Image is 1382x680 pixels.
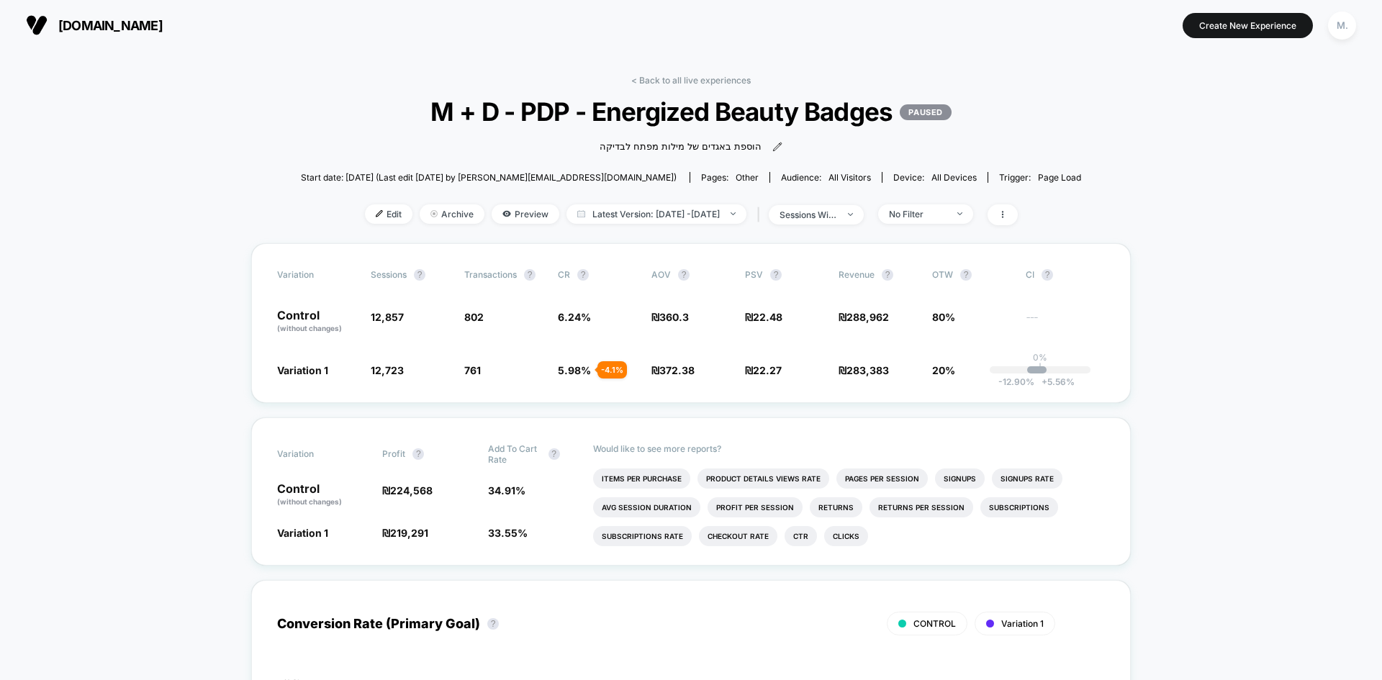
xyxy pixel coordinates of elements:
span: Archive [420,204,484,224]
div: Pages: [701,172,759,183]
span: M + D - PDP - Energized Beauty Badges [340,96,1042,127]
span: PSV [745,269,763,280]
div: - 4.1 % [597,361,627,378]
button: ? [882,269,893,281]
a: < Back to all live experiences [631,75,751,86]
span: 12,723 [371,364,404,376]
p: | [1039,363,1042,373]
button: ? [548,448,560,460]
div: M. [1328,12,1356,40]
span: 224,568 [390,484,433,497]
button: ? [414,269,425,281]
span: הוספת באגדים של מילות מפתח לבדיקה [600,140,762,154]
span: --- [1026,313,1105,334]
span: all devices [931,172,977,183]
div: Trigger: [999,172,1081,183]
p: PAUSED [900,104,951,120]
span: Variation 1 [1001,618,1044,629]
p: Control [277,309,356,334]
span: 288,962 [846,311,889,323]
button: M. [1324,11,1360,40]
div: Audience: [781,172,871,183]
span: Variation [277,443,356,465]
span: Start date: [DATE] (Last edit [DATE] by [PERSON_NAME][EMAIL_ADDRESS][DOMAIN_NAME]) [301,172,677,183]
span: Variation 1 [277,364,328,376]
span: ₪ [839,311,889,323]
span: Profit [382,448,405,459]
li: Profit Per Session [708,497,803,517]
span: | [754,204,769,225]
img: end [430,210,438,217]
button: ? [487,618,499,630]
span: AOV [651,269,671,280]
span: 12,857 [371,311,404,323]
span: other [736,172,759,183]
li: Signups Rate [992,468,1062,489]
li: Ctr [785,526,817,546]
div: sessions with impression [780,209,837,220]
li: Checkout Rate [699,526,777,546]
span: ₪ [745,364,782,376]
span: Device: [882,172,988,183]
img: edit [376,210,383,217]
span: ₪ [382,484,433,497]
span: ₪ [651,364,695,376]
p: 0% [1033,352,1047,363]
li: Subscriptions [980,497,1058,517]
button: ? [678,269,690,281]
span: Variation [277,269,356,281]
button: [DOMAIN_NAME] [22,14,167,37]
span: 80% [932,311,955,323]
li: Clicks [824,526,868,546]
p: Control [277,483,368,507]
span: 283,383 [846,364,889,376]
span: 20% [932,364,955,376]
span: Preview [492,204,559,224]
button: ? [524,269,536,281]
span: -12.90 % [998,376,1034,387]
li: Product Details Views Rate [697,468,829,489]
span: All Visitors [828,172,871,183]
li: Returns [810,497,862,517]
span: Variation 1 [277,527,328,539]
li: Subscriptions Rate [593,526,692,546]
span: 33.55 % [488,527,528,539]
span: (without changes) [277,324,342,332]
li: Avg Session Duration [593,497,700,517]
span: 372.38 [659,364,695,376]
button: ? [1042,269,1053,281]
li: Items Per Purchase [593,468,690,489]
span: ₪ [382,527,428,539]
span: Add To Cart Rate [488,443,541,465]
div: No Filter [889,209,947,219]
span: CONTROL [913,618,956,629]
span: + [1042,376,1047,387]
button: Create New Experience [1183,13,1313,38]
img: end [957,212,962,215]
span: ₪ [745,311,782,323]
span: OTW [932,269,1011,281]
span: Transactions [464,269,517,280]
span: 761 [464,364,481,376]
span: (without changes) [277,497,342,506]
span: Page Load [1038,172,1081,183]
span: ₪ [651,311,689,323]
img: Visually logo [26,14,48,36]
li: Signups [935,468,985,489]
span: CI [1026,269,1105,281]
span: CR [558,269,570,280]
span: 5.98 % [558,364,591,376]
button: ? [577,269,589,281]
span: [DOMAIN_NAME] [58,18,163,33]
img: calendar [577,210,585,217]
span: Latest Version: [DATE] - [DATE] [566,204,746,224]
span: Edit [365,204,412,224]
button: ? [412,448,424,460]
button: ? [960,269,972,281]
span: 34.91 % [488,484,525,497]
p: Would like to see more reports? [593,443,1105,454]
span: 22.48 [753,311,782,323]
li: Pages Per Session [836,468,928,489]
span: 6.24 % [558,311,591,323]
img: end [848,213,853,216]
